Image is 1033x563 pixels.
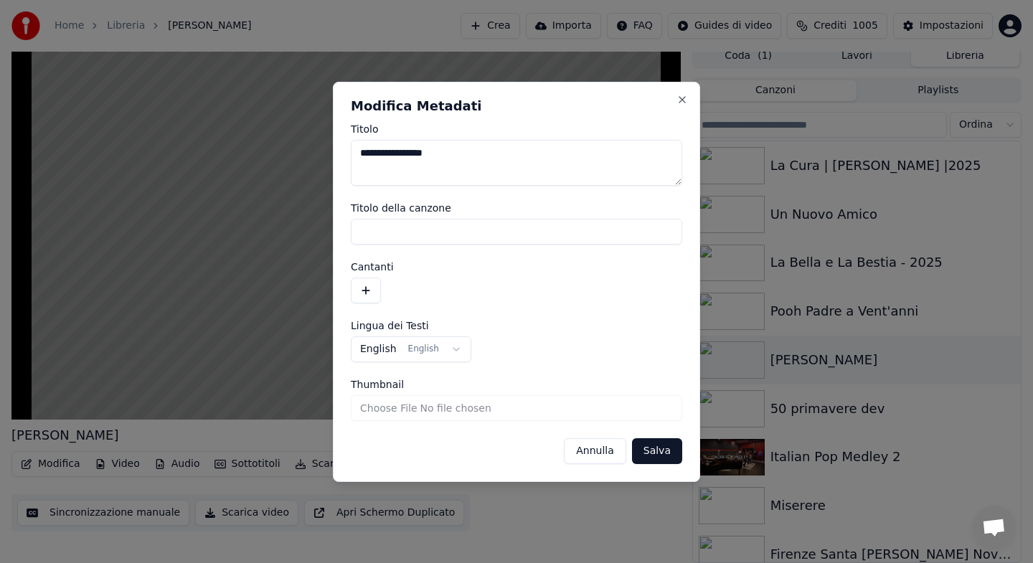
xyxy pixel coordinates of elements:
[351,100,682,113] h2: Modifica Metadati
[351,124,682,134] label: Titolo
[632,438,682,464] button: Salva
[564,438,626,464] button: Annulla
[351,262,682,272] label: Cantanti
[351,203,682,213] label: Titolo della canzone
[351,321,429,331] span: Lingua dei Testi
[351,379,404,389] span: Thumbnail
